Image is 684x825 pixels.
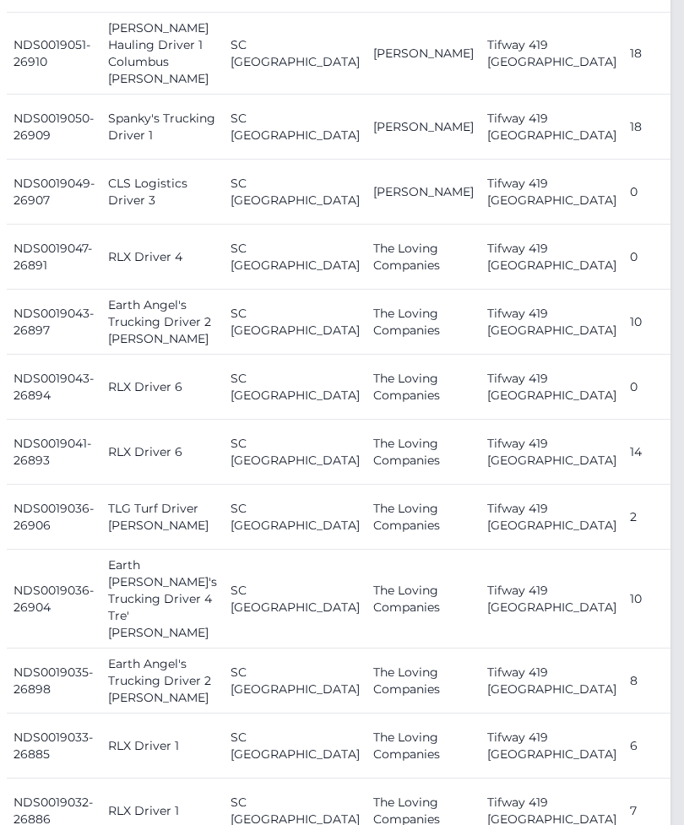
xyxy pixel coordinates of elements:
[480,714,623,779] td: Tifway 419 [GEOGRAPHIC_DATA]
[623,420,679,485] td: 14
[623,225,679,290] td: 0
[480,649,623,714] td: Tifway 419 [GEOGRAPHIC_DATA]
[480,355,623,420] td: Tifway 419 [GEOGRAPHIC_DATA]
[623,355,679,420] td: 0
[101,550,224,649] td: Earth [PERSON_NAME]'s Trucking Driver 4 Tre' [PERSON_NAME]
[224,485,366,550] td: SC [GEOGRAPHIC_DATA]
[623,485,679,550] td: 2
[101,714,224,779] td: RLX Driver 1
[7,714,101,779] td: NDS0019033-26885
[7,550,101,649] td: NDS0019036-26904
[366,714,480,779] td: The Loving Companies
[366,649,480,714] td: The Loving Companies
[366,485,480,550] td: The Loving Companies
[7,649,101,714] td: NDS0019035-26898
[480,550,623,649] td: Tifway 419 [GEOGRAPHIC_DATA]
[480,13,623,95] td: Tifway 419 [GEOGRAPHIC_DATA]
[224,290,366,355] td: SC [GEOGRAPHIC_DATA]
[623,550,679,649] td: 10
[101,485,224,550] td: TLG Turf Driver [PERSON_NAME]
[224,95,366,160] td: SC [GEOGRAPHIC_DATA]
[7,160,101,225] td: NDS0019049-26907
[7,13,101,95] td: NDS0019051-26910
[101,225,224,290] td: RLX Driver 4
[224,649,366,714] td: SC [GEOGRAPHIC_DATA]
[101,649,224,714] td: Earth Angel's Trucking Driver 2 [PERSON_NAME]
[101,13,224,95] td: [PERSON_NAME] Hauling Driver 1 Columbus [PERSON_NAME]
[224,160,366,225] td: SC [GEOGRAPHIC_DATA]
[7,355,101,420] td: NDS0019043-26894
[480,485,623,550] td: Tifway 419 [GEOGRAPHIC_DATA]
[366,355,480,420] td: The Loving Companies
[366,95,480,160] td: [PERSON_NAME]
[224,420,366,485] td: SC [GEOGRAPHIC_DATA]
[7,95,101,160] td: NDS0019050-26909
[7,420,101,485] td: NDS0019041-26893
[623,160,679,225] td: 0
[224,355,366,420] td: SC [GEOGRAPHIC_DATA]
[7,225,101,290] td: NDS0019047-26891
[480,420,623,485] td: Tifway 419 [GEOGRAPHIC_DATA]
[623,714,679,779] td: 6
[101,160,224,225] td: CLS Logistics Driver 3
[623,95,679,160] td: 18
[623,290,679,355] td: 10
[480,160,623,225] td: Tifway 419 [GEOGRAPHIC_DATA]
[7,290,101,355] td: NDS0019043-26897
[366,160,480,225] td: [PERSON_NAME]
[480,225,623,290] td: Tifway 419 [GEOGRAPHIC_DATA]
[366,13,480,95] td: [PERSON_NAME]
[480,290,623,355] td: Tifway 419 [GEOGRAPHIC_DATA]
[623,13,679,95] td: 18
[480,95,623,160] td: Tifway 419 [GEOGRAPHIC_DATA]
[623,649,679,714] td: 8
[101,420,224,485] td: RLX Driver 6
[101,355,224,420] td: RLX Driver 6
[101,95,224,160] td: Spanky's Trucking Driver 1
[224,13,366,95] td: SC [GEOGRAPHIC_DATA]
[224,225,366,290] td: SC [GEOGRAPHIC_DATA]
[366,420,480,485] td: The Loving Companies
[224,550,366,649] td: SC [GEOGRAPHIC_DATA]
[101,290,224,355] td: Earth Angel's Trucking Driver 2 [PERSON_NAME]
[7,485,101,550] td: NDS0019036-26906
[366,290,480,355] td: The Loving Companies
[366,225,480,290] td: The Loving Companies
[224,714,366,779] td: SC [GEOGRAPHIC_DATA]
[366,550,480,649] td: The Loving Companies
